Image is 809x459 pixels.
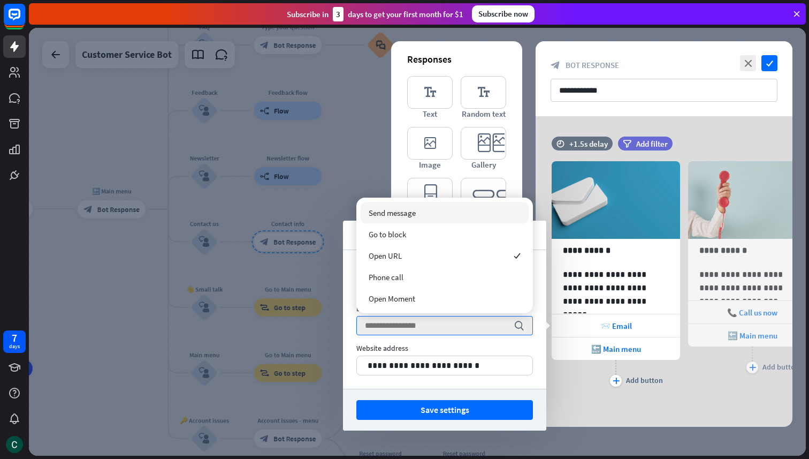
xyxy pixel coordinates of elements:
div: Add button [762,362,799,372]
button: Open LiveChat chat widget [9,4,41,36]
span: Send message [369,208,416,218]
i: search [514,320,524,331]
i: check [761,55,777,71]
span: Open Moment [369,294,415,304]
span: 📨 Email [600,321,632,331]
div: Add button [626,375,663,385]
i: filter [623,140,631,148]
button: Save settings [356,400,533,420]
span: Bot Response [566,60,619,70]
div: Subscribe now [472,5,535,22]
div: Website address [356,343,533,353]
div: Button type [356,304,533,313]
span: 📞 Call us now [727,307,777,318]
div: 3 [333,7,344,21]
i: plus [613,378,620,384]
i: plus [749,364,756,371]
div: Subscribe in days to get your first month for $1 [287,7,463,21]
img: preview [552,161,680,239]
div: days [9,343,20,350]
span: 🔙 Main menu [591,344,641,354]
i: block_bot_response [551,61,560,70]
span: 🔙 Main menu [728,330,777,341]
span: Go to block [369,229,406,239]
i: time [556,140,564,147]
a: 7 days [3,330,26,353]
span: Add filter [636,139,668,149]
div: 7 [12,333,17,343]
i: close [740,55,756,71]
span: Phone call [369,272,403,282]
i: checked [514,252,521,259]
span: Open URL [369,251,402,261]
div: +1.5s delay [569,139,608,149]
